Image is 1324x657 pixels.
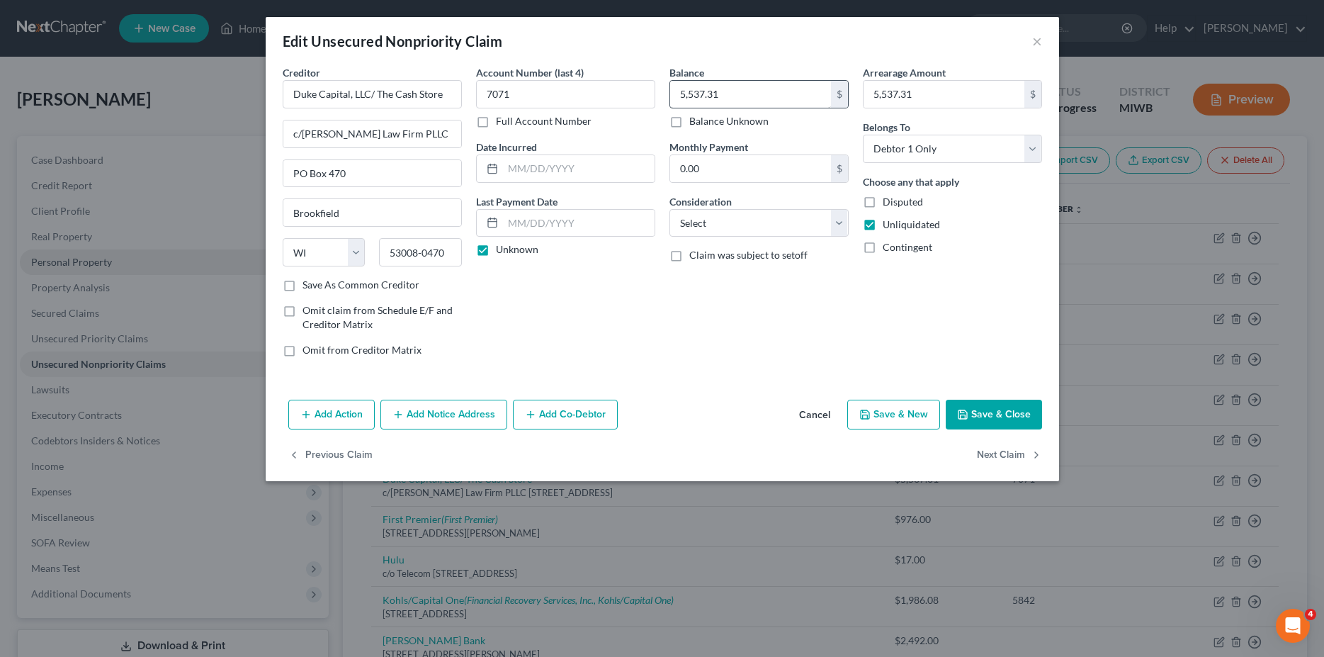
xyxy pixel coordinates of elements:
label: Save As Common Creditor [302,278,419,292]
span: 4 [1305,609,1316,620]
input: MM/DD/YYYY [503,210,655,237]
label: Choose any that apply [863,174,959,189]
label: Consideration [669,194,732,209]
label: Arrearage Amount [863,65,946,80]
label: Account Number (last 4) [476,65,584,80]
span: Claim was subject to setoff [689,249,808,261]
input: Enter address... [283,120,461,147]
button: Add Action [288,400,375,429]
button: Add Notice Address [380,400,507,429]
input: Apt, Suite, etc... [283,160,461,187]
div: $ [831,81,848,108]
input: 0.00 [864,81,1024,108]
button: Save & New [847,400,940,429]
span: Disputed [883,196,923,208]
input: Enter city... [283,199,461,226]
label: Full Account Number [496,114,592,128]
div: $ [1024,81,1041,108]
label: Balance [669,65,704,80]
input: Search creditor by name... [283,80,462,108]
input: 0.00 [670,81,831,108]
iframe: Intercom live chat [1276,609,1310,643]
span: Belongs To [863,121,910,133]
label: Date Incurred [476,140,537,155]
div: $ [831,155,848,182]
button: Next Claim [977,441,1042,471]
button: Previous Claim [288,441,373,471]
label: Unknown [496,242,538,257]
span: Omit claim from Schedule E/F and Creditor Matrix [302,304,453,330]
label: Last Payment Date [476,194,558,209]
label: Balance Unknown [689,114,769,128]
button: Save & Close [946,400,1042,429]
div: Edit Unsecured Nonpriority Claim [283,31,503,51]
button: Add Co-Debtor [513,400,618,429]
button: Cancel [788,401,842,429]
input: MM/DD/YYYY [503,155,655,182]
span: Omit from Creditor Matrix [302,344,421,356]
input: Enter zip... [379,238,462,266]
input: 0.00 [670,155,831,182]
span: Unliquidated [883,218,940,230]
button: × [1032,33,1042,50]
span: Creditor [283,67,320,79]
span: Contingent [883,241,932,253]
input: XXXX [476,80,655,108]
label: Monthly Payment [669,140,748,155]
